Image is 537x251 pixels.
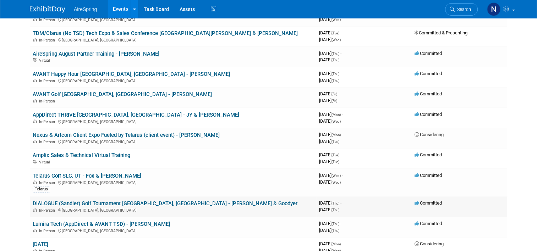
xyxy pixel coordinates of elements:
span: (Thu) [331,201,339,205]
span: [DATE] [319,71,341,76]
span: [DATE] [319,179,341,185]
span: (Mon) [331,133,341,137]
div: [GEOGRAPHIC_DATA], [GEOGRAPHIC_DATA] [33,179,313,185]
span: - [340,51,341,56]
span: (Thu) [331,222,339,226]
img: In-Person Event [33,140,37,143]
span: In-Person [39,18,57,22]
span: - [342,173,343,178]
span: (Fri) [331,99,337,103]
span: [DATE] [319,78,339,83]
span: (Thu) [331,72,339,76]
span: In-Person [39,79,57,83]
span: (Mon) [331,242,341,246]
span: (Wed) [331,174,341,178]
a: TDM/Clarus (No TSD) Tech Expo & Sales Conference [GEOGRAPHIC_DATA][PERSON_NAME] & [PERSON_NAME] [33,30,298,37]
span: (Fri) [331,92,337,96]
a: Telarus Golf SLC, UT - Fox & [PERSON_NAME] [33,173,141,179]
span: (Thu) [331,52,339,56]
span: - [340,200,341,206]
span: In-Person [39,229,57,233]
a: AVANT Happy Hour [GEOGRAPHIC_DATA], [GEOGRAPHIC_DATA] - [PERSON_NAME] [33,71,230,77]
div: [GEOGRAPHIC_DATA], [GEOGRAPHIC_DATA] [33,78,313,83]
span: Virtual [39,160,52,164]
span: (Wed) [331,18,341,22]
span: Committed [415,71,442,76]
img: In-Person Event [33,180,37,184]
span: In-Person [39,140,57,144]
a: Nexus & Artcom Client Expo Fueled by Telarus (client event) - [PERSON_NAME] [33,132,220,138]
span: (Thu) [331,229,339,233]
span: (Tue) [331,31,339,35]
span: [DATE] [319,159,339,164]
span: (Tue) [331,160,339,164]
a: DiALOGUE (Sandler) Golf Tournament [GEOGRAPHIC_DATA], [GEOGRAPHIC_DATA] - [PERSON_NAME] & Goodyer [33,200,297,207]
span: [DATE] [319,91,339,96]
span: [DATE] [319,51,341,56]
span: (Wed) [331,119,341,123]
span: AireSpring [74,6,97,12]
span: [DATE] [319,152,341,157]
img: Virtual Event [33,58,37,62]
img: In-Person Event [33,208,37,212]
span: Committed [415,51,442,56]
div: [GEOGRAPHIC_DATA], [GEOGRAPHIC_DATA] [33,139,313,144]
span: Considering [415,132,444,137]
span: [DATE] [319,17,341,22]
img: In-Person Event [33,38,37,41]
span: [DATE] [319,30,341,35]
span: Considering [415,241,444,246]
span: (Thu) [331,58,339,62]
span: [DATE] [319,241,343,246]
a: AppDirect THRIVE [GEOGRAPHIC_DATA], [GEOGRAPHIC_DATA] - JY & [PERSON_NAME] [33,112,239,118]
span: In-Person [39,208,57,213]
span: [DATE] [319,139,339,144]
div: [GEOGRAPHIC_DATA], [GEOGRAPHIC_DATA] [33,228,313,233]
span: [DATE] [319,112,343,117]
div: [GEOGRAPHIC_DATA], [GEOGRAPHIC_DATA] [33,17,313,22]
span: In-Person [39,99,57,104]
span: Committed & Presenting [415,30,467,35]
span: Committed [415,221,442,226]
span: (Tue) [331,140,339,144]
span: - [340,30,341,35]
img: Natalie Pyron [487,2,500,16]
span: [DATE] [319,98,337,103]
img: In-Person Event [33,99,37,102]
img: In-Person Event [33,18,37,21]
span: [DATE] [319,173,343,178]
span: - [340,221,341,226]
span: [DATE] [319,207,339,212]
a: AVANT Golf [GEOGRAPHIC_DATA], [GEOGRAPHIC_DATA] - [PERSON_NAME] [33,91,212,97]
div: [GEOGRAPHIC_DATA], [GEOGRAPHIC_DATA] [33,37,313,43]
span: - [340,152,341,157]
span: - [338,91,339,96]
a: AireSpring August Partner Training - [PERSON_NAME] [33,51,159,57]
img: Virtual Event [33,160,37,163]
span: Virtual [39,58,52,63]
span: In-Person [39,38,57,43]
span: [DATE] [319,228,339,233]
span: Committed [415,173,442,178]
span: [DATE] [319,221,341,226]
a: [DATE] [33,241,48,247]
span: (Wed) [331,38,341,42]
img: In-Person Event [33,79,37,82]
span: [DATE] [319,37,341,42]
img: In-Person Event [33,119,37,123]
span: (Mon) [331,113,341,117]
span: Search [455,7,471,12]
span: In-Person [39,180,57,185]
span: (Wed) [331,180,341,184]
img: ExhibitDay [30,6,65,13]
span: Committed [415,200,442,206]
img: In-Person Event [33,229,37,232]
span: In-Person [39,119,57,124]
div: [GEOGRAPHIC_DATA], [GEOGRAPHIC_DATA] [33,207,313,213]
span: [DATE] [319,118,341,124]
div: [GEOGRAPHIC_DATA], [GEOGRAPHIC_DATA] [33,118,313,124]
span: (Tue) [331,153,339,157]
span: Committed [415,91,442,96]
a: Search [445,3,478,16]
span: - [340,71,341,76]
